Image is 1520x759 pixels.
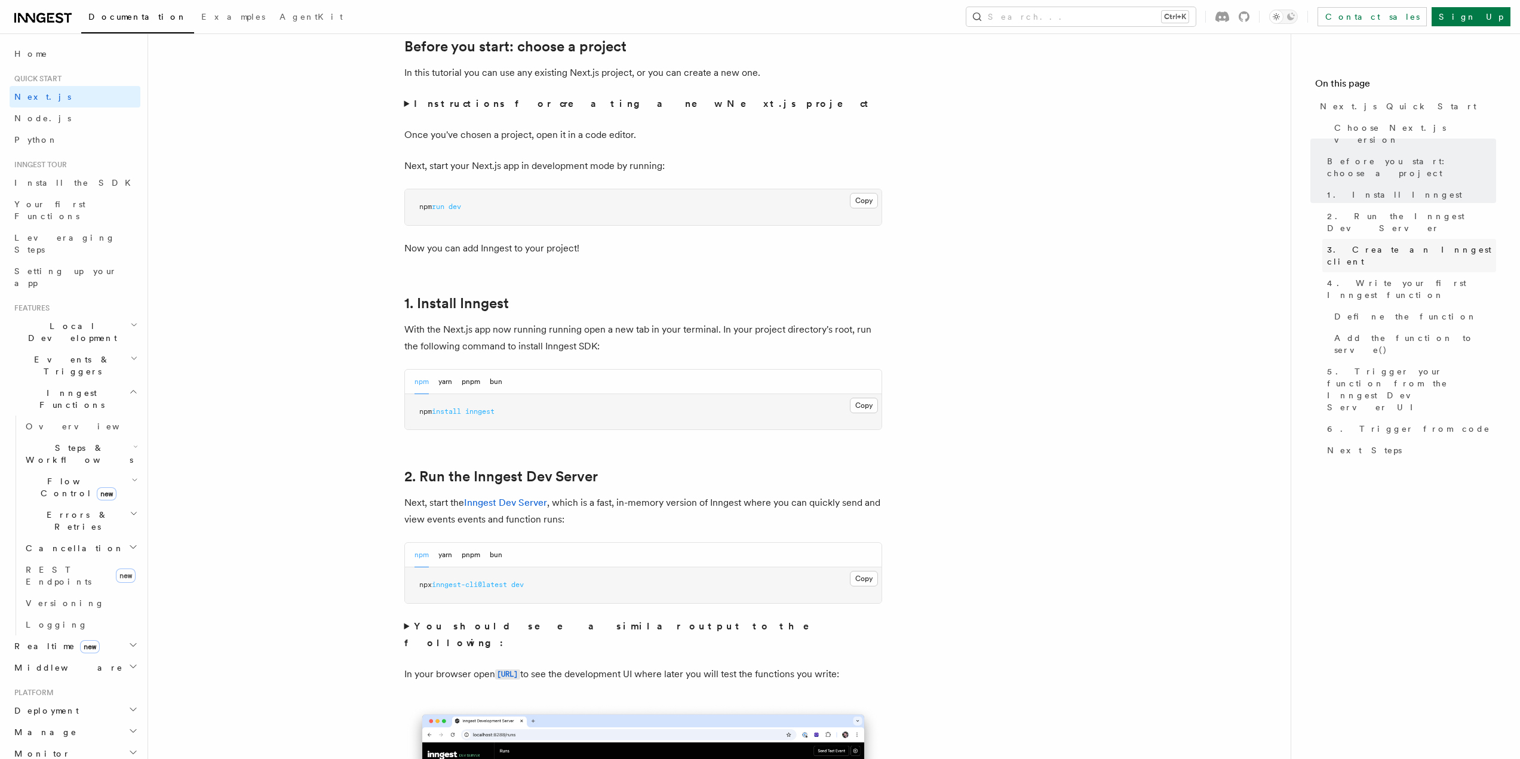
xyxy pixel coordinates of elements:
a: Examples [194,4,272,32]
span: Your first Functions [14,199,85,221]
div: Inngest Functions [10,416,140,635]
span: Next.js Quick Start [1320,100,1476,112]
span: Flow Control [21,475,131,499]
span: Realtime [10,640,100,652]
button: Flow Controlnew [21,471,140,504]
span: Before you start: choose a project [1327,155,1496,179]
a: Inngest Dev Server [464,497,547,508]
p: With the Next.js app now running running open a new tab in your terminal. In your project directo... [404,321,882,355]
span: Install the SDK [14,178,138,188]
button: npm [414,543,429,567]
button: Realtimenew [10,635,140,657]
span: Leveraging Steps [14,233,115,254]
a: 6. Trigger from code [1322,418,1496,440]
button: Cancellation [21,537,140,559]
span: Next Steps [1327,444,1402,456]
span: Examples [201,12,265,21]
a: Sign Up [1432,7,1510,26]
a: Home [10,43,140,64]
span: Next.js [14,92,71,102]
a: [URL] [495,668,520,680]
span: 3. Create an Inngest client [1327,244,1496,268]
span: Errors & Retries [21,509,130,533]
a: Add the function to serve() [1329,327,1496,361]
button: Copy [850,193,878,208]
span: Documentation [88,12,187,21]
span: Features [10,303,50,313]
a: Choose Next.js version [1329,117,1496,150]
span: Inngest Functions [10,387,129,411]
a: Before you start: choose a project [404,38,627,55]
button: Copy [850,571,878,586]
span: Events & Triggers [10,354,130,377]
span: Home [14,48,48,60]
button: yarn [438,543,452,567]
button: bun [490,370,502,394]
span: new [80,640,100,653]
a: Python [10,129,140,150]
button: yarn [438,370,452,394]
p: In your browser open to see the development UI where later you will test the functions you write: [404,666,882,683]
button: npm [414,370,429,394]
span: inngest [465,407,495,416]
a: Logging [21,614,140,635]
span: Setting up your app [14,266,117,288]
span: Overview [26,422,149,431]
a: 5. Trigger your function from the Inngest Dev Server UI [1322,361,1496,418]
span: Local Development [10,320,130,344]
button: Local Development [10,315,140,349]
a: Documentation [81,4,194,33]
span: dev [511,580,524,589]
span: Middleware [10,662,123,674]
a: 3. Create an Inngest client [1322,239,1496,272]
span: 2. Run the Inngest Dev Server [1327,210,1496,234]
span: Deployment [10,705,79,717]
span: Node.js [14,113,71,123]
span: Define the function [1334,311,1477,322]
p: In this tutorial you can use any existing Next.js project, or you can create a new one. [404,64,882,81]
a: Contact sales [1318,7,1427,26]
span: Quick start [10,74,62,84]
p: Next, start the , which is a fast, in-memory version of Inngest where you can quickly send and vi... [404,494,882,528]
span: Logging [26,620,88,629]
p: Next, start your Next.js app in development mode by running: [404,158,882,174]
span: npx [419,580,432,589]
a: Next.js Quick Start [1315,96,1496,117]
button: Inngest Functions [10,382,140,416]
a: Next Steps [1322,440,1496,461]
strong: Instructions for creating a new Next.js project [414,98,873,109]
span: 5. Trigger your function from the Inngest Dev Server UI [1327,365,1496,413]
span: dev [449,202,461,211]
button: pnpm [462,370,480,394]
span: Manage [10,726,77,738]
button: Middleware [10,657,140,678]
p: Once you've chosen a project, open it in a code editor. [404,127,882,143]
span: run [432,202,444,211]
a: AgentKit [272,4,350,32]
a: Before you start: choose a project [1322,150,1496,184]
a: 4. Write your first Inngest function [1322,272,1496,306]
a: 2. Run the Inngest Dev Server [1322,205,1496,239]
span: npm [419,202,432,211]
a: Next.js [10,86,140,107]
span: Platform [10,688,54,697]
a: Setting up your app [10,260,140,294]
span: 4. Write your first Inngest function [1327,277,1496,301]
a: Install the SDK [10,172,140,193]
a: Node.js [10,107,140,129]
button: Toggle dark mode [1269,10,1298,24]
span: Cancellation [21,542,124,554]
h4: On this page [1315,76,1496,96]
strong: You should see a similar output to the following: [404,620,827,649]
span: Python [14,135,58,145]
a: Versioning [21,592,140,614]
button: Steps & Workflows [21,437,140,471]
a: Define the function [1329,306,1496,327]
a: Overview [21,416,140,437]
span: Versioning [26,598,105,608]
span: 6. Trigger from code [1327,423,1490,435]
button: Manage [10,721,140,743]
summary: Instructions for creating a new Next.js project [404,96,882,112]
span: Steps & Workflows [21,442,133,466]
button: pnpm [462,543,480,567]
